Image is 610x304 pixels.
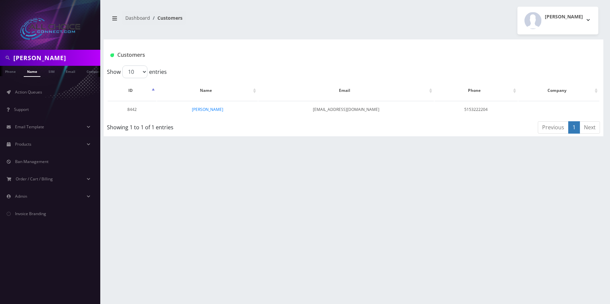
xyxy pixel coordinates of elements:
a: 1 [568,121,580,134]
a: Phone [2,66,19,76]
a: [PERSON_NAME] [192,107,223,112]
a: Name [24,66,40,77]
span: Action Queues [15,89,42,95]
td: 5153222204 [435,101,517,118]
select: Showentries [122,65,147,78]
div: Showing 1 to 1 of 1 entries [107,121,308,131]
a: Email [63,66,79,76]
nav: breadcrumb [109,11,349,30]
input: Search in Company [13,51,99,64]
td: 8442 [108,101,156,118]
th: ID: activate to sort column descending [108,81,156,100]
h2: [PERSON_NAME] [545,14,583,20]
a: Previous [538,121,569,134]
th: Email: activate to sort column ascending [258,81,434,100]
a: Company [83,66,106,76]
th: Phone: activate to sort column ascending [435,81,517,100]
span: Products [15,141,31,147]
a: SIM [45,66,58,76]
th: Company: activate to sort column ascending [518,81,599,100]
label: Show entries [107,65,167,78]
button: [PERSON_NAME] [517,7,598,34]
li: Customers [150,14,182,21]
h1: Customers [110,52,514,58]
span: Order / Cart / Billing [16,176,53,182]
span: Support [14,107,29,112]
td: [EMAIL_ADDRESS][DOMAIN_NAME] [258,101,434,118]
a: Dashboard [125,15,150,21]
th: Name: activate to sort column ascending [157,81,258,100]
span: Ban Management [15,159,48,164]
span: Email Template [15,124,44,130]
span: Invoice Branding [15,211,46,216]
img: All Choice Connect [20,18,80,40]
span: Admin [15,193,27,199]
a: Next [580,121,600,134]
